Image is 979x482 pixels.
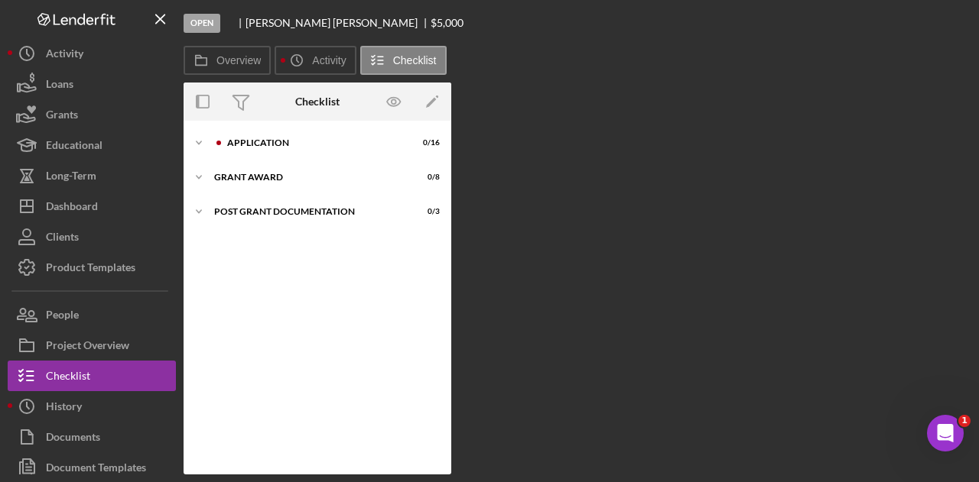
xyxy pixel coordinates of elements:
[275,46,356,75] button: Activity
[8,191,176,222] button: Dashboard
[46,222,79,256] div: Clients
[927,415,964,451] iframe: Intercom live chat
[46,252,135,286] div: Product Templates
[216,54,261,66] label: Overview
[8,222,176,252] button: Clients
[46,191,98,225] div: Dashboard
[46,299,79,334] div: People
[958,415,971,427] span: 1
[227,138,402,147] div: Application
[8,299,176,330] button: People
[184,14,220,33] div: Open
[8,361,176,391] button: Checklist
[46,99,78,134] div: Grants
[412,207,440,216] div: 0 / 3
[46,391,82,425] div: History
[295,95,340,108] div: Checklist
[8,69,176,99] button: Loans
[8,160,176,191] button: Long-Term
[8,422,176,452] button: Documents
[431,16,463,29] span: $5,000
[393,54,437,66] label: Checklist
[46,330,129,364] div: Project Overview
[46,38,83,73] div: Activity
[46,422,100,456] div: Documents
[46,69,73,103] div: Loans
[214,173,402,182] div: Grant Award
[8,330,176,361] button: Project Overview
[8,252,176,283] button: Product Templates
[412,138,440,147] div: 0 / 16
[312,54,346,66] label: Activity
[8,391,176,422] button: History
[412,173,440,182] div: 0 / 8
[8,130,176,160] button: Educational
[214,207,402,216] div: Post Grant Documentation
[46,130,102,164] div: Educational
[184,46,271,75] button: Overview
[8,99,176,130] button: Grants
[246,17,431,29] div: [PERSON_NAME] [PERSON_NAME]
[8,38,176,69] button: Activity
[46,160,96,195] div: Long-Term
[46,361,90,395] div: Checklist
[360,46,447,75] button: Checklist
